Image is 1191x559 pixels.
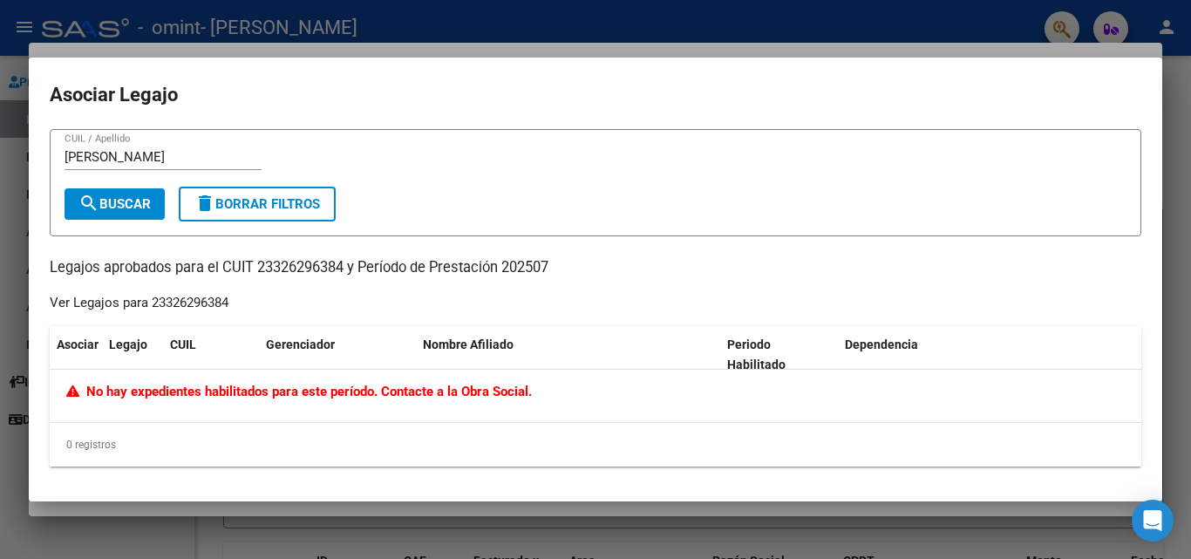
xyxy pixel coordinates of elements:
span: Asociar [57,337,99,351]
datatable-header-cell: Asociar [50,326,102,384]
datatable-header-cell: CUIL [163,326,259,384]
datatable-header-cell: Nombre Afiliado [416,326,720,384]
div: 0 registros [50,423,1141,467]
button: Borrar Filtros [179,187,336,222]
span: CUIL [170,337,196,351]
span: No hay expedientes habilitados para este período. Contacte a la Obra Social. [66,384,532,399]
datatable-header-cell: Dependencia [838,326,1142,384]
span: Dependencia [845,337,918,351]
button: Buscar [65,188,165,220]
mat-icon: delete [194,193,215,214]
datatable-header-cell: Gerenciador [259,326,416,384]
div: Ver Legajos para 23326296384 [50,293,228,313]
span: Nombre Afiliado [423,337,514,351]
span: Gerenciador [266,337,335,351]
mat-icon: search [78,193,99,214]
h2: Asociar Legajo [50,78,1141,112]
datatable-header-cell: Legajo [102,326,163,384]
div: Open Intercom Messenger [1132,500,1174,542]
span: Periodo Habilitado [727,337,786,372]
span: Buscar [78,196,151,212]
span: Borrar Filtros [194,196,320,212]
datatable-header-cell: Periodo Habilitado [720,326,838,384]
span: Legajo [109,337,147,351]
p: Legajos aprobados para el CUIT 23326296384 y Período de Prestación 202507 [50,257,1141,279]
